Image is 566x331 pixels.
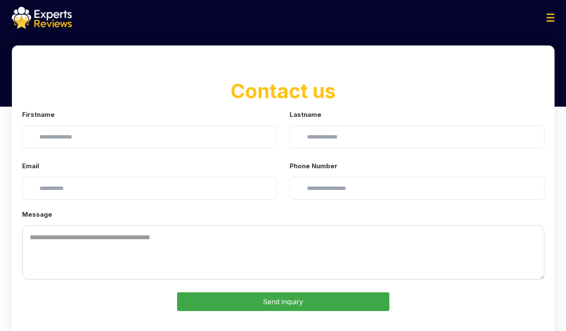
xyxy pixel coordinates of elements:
label: Phone Number [290,161,544,171]
span: Contact us [231,79,336,103]
button: Send inquiry [177,292,389,311]
label: Firstname [22,110,277,119]
label: Email [22,161,277,171]
img: logo [12,7,72,29]
label: Message [22,210,544,219]
img: Menu Icon [546,14,555,22]
label: Lastname [290,110,544,119]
